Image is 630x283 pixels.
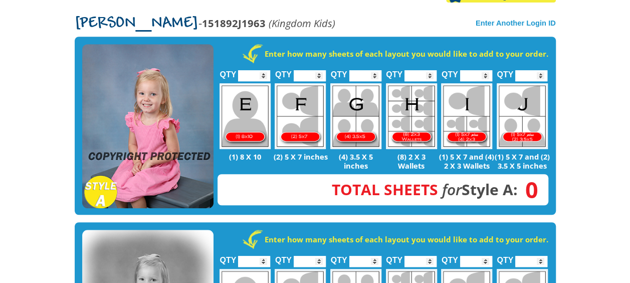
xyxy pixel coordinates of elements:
[383,152,439,170] p: (8) 2 X 3 Wallets
[273,152,328,161] p: (2) 5 X 7 inches
[275,59,292,84] label: QTY
[497,245,513,269] label: QTY
[497,83,548,149] img: J
[202,16,266,30] strong: 151892J1963
[275,83,326,149] img: F
[82,44,214,209] img: STYLE A
[265,234,548,244] strong: Enter how many sheets of each layout you would like to add to your order.
[331,245,347,269] label: QTY
[386,245,402,269] label: QTY
[220,83,271,149] img: E
[386,83,437,149] img: H
[476,19,556,27] a: Enter Another Login ID
[331,59,347,84] label: QTY
[332,179,438,200] span: Total Sheets
[439,152,495,170] p: (1) 5 X 7 and (4) 2 X 3 Wallets
[218,152,273,161] p: (1) 8 X 10
[265,49,548,59] strong: Enter how many sheets of each layout you would like to add to your order.
[75,18,335,29] p: -
[330,83,381,149] img: G
[386,59,402,84] label: QTY
[275,245,292,269] label: QTY
[442,59,458,84] label: QTY
[442,179,462,200] em: for
[518,184,538,195] span: 0
[497,59,513,84] label: QTY
[328,152,384,170] p: (4) 3.5 X 5 inches
[442,245,458,269] label: QTY
[269,16,335,30] em: (Kingdom Kids)
[220,59,236,84] label: QTY
[441,83,492,149] img: I
[332,179,518,200] strong: Style A:
[495,152,550,170] p: (1) 5 X 7 and (2) 3.5 X 5 inches
[75,16,198,32] span: [PERSON_NAME]
[220,245,236,269] label: QTY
